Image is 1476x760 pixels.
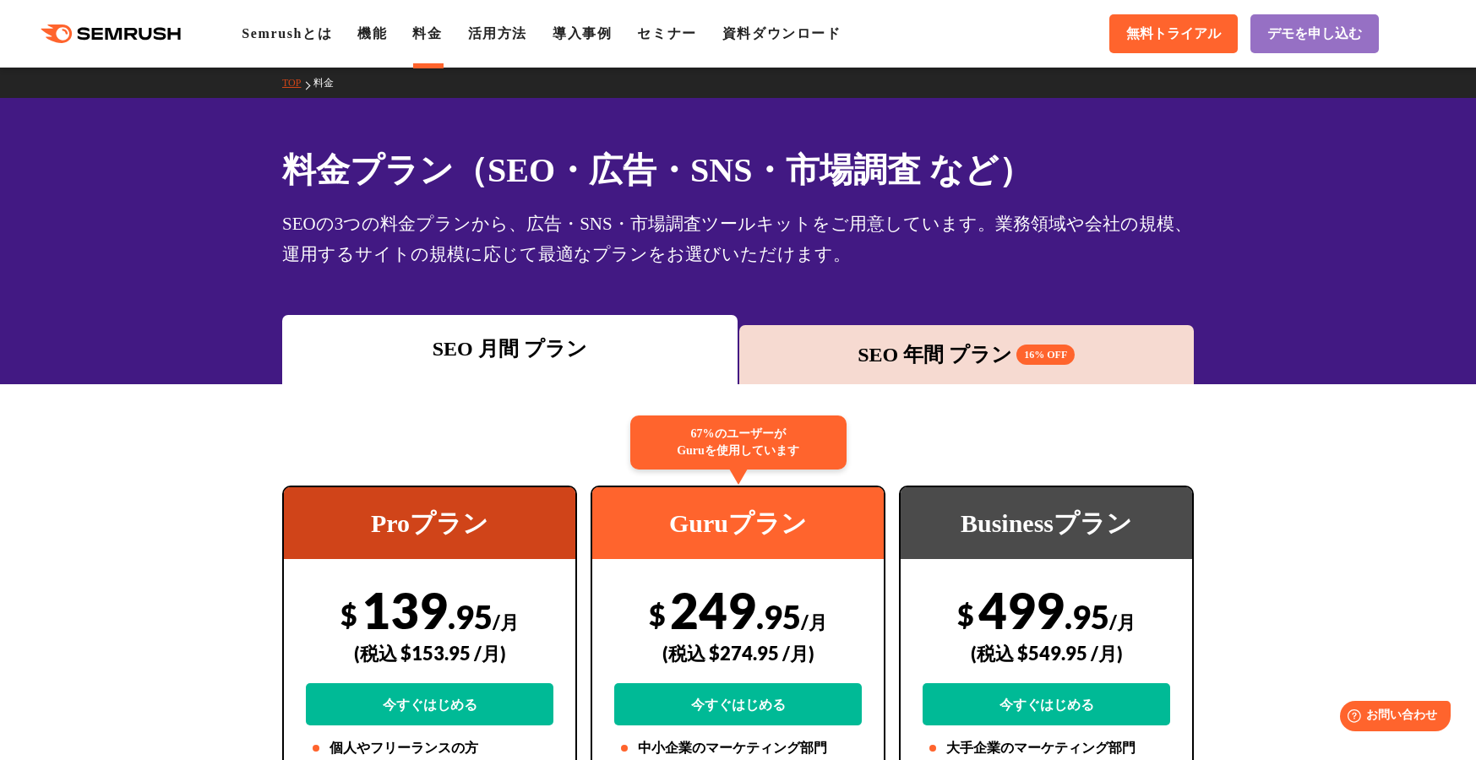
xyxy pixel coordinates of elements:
a: デモを申し込む [1250,14,1379,53]
div: 249 [614,580,862,725]
span: /月 [493,611,519,633]
span: 無料トライアル [1126,25,1221,43]
div: 139 [306,580,553,725]
a: 無料トライアル [1109,14,1238,53]
a: 料金 [313,77,346,89]
div: Proプラン [284,487,575,559]
li: 大手企業のマーケティング部門 [923,738,1170,758]
div: Businessプラン [901,487,1192,559]
div: 499 [923,580,1170,725]
span: /月 [1109,611,1136,633]
span: $ [340,597,357,632]
span: $ [957,597,974,632]
div: (税込 $274.95 /月) [614,623,862,683]
h1: 料金プラン（SEO・広告・SNS・市場調査 など） [282,145,1194,195]
a: セミナー [637,26,696,41]
a: 活用方法 [468,26,527,41]
a: 資料ダウンロード [722,26,841,41]
span: $ [649,597,666,632]
span: .95 [756,597,801,636]
a: 今すぐはじめる [614,683,862,725]
div: Guruプラン [592,487,884,559]
div: 67%のユーザーが Guruを使用しています [630,415,847,470]
a: 今すぐはじめる [923,683,1170,725]
div: (税込 $549.95 /月) [923,623,1170,683]
div: SEO 年間 プラン [748,339,1186,370]
li: 中小企業のマーケティング部門 [614,738,862,758]
a: 機能 [357,26,387,41]
li: 個人やフリーランスの方 [306,738,553,758]
span: デモを申し込む [1267,25,1362,43]
div: SEOの3つの料金プランから、広告・SNS・市場調査ツールキットをご用意しています。業務領域や会社の規模、運用するサイトの規模に応じて最適なプランをお選びいただけます。 [282,209,1194,269]
div: SEO 月間 プラン [291,334,729,364]
span: .95 [448,597,493,636]
a: 料金 [412,26,442,41]
div: (税込 $153.95 /月) [306,623,553,683]
a: 今すぐはじめる [306,683,553,725]
span: /月 [801,611,827,633]
a: 導入事例 [553,26,612,41]
span: .95 [1065,597,1109,636]
a: TOP [282,77,313,89]
a: Semrushとは [242,26,332,41]
iframe: Help widget launcher [1326,694,1457,741]
span: 16% OFF [1016,345,1075,365]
